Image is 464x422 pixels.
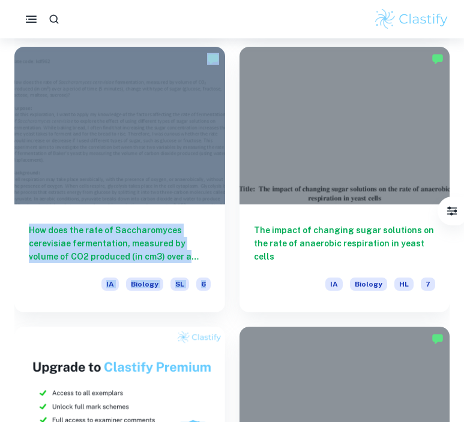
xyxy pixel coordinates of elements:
[432,333,444,345] img: Marked
[14,47,225,312] a: How does the rate of Saccharomyces cerevisiae fermentation, measured by volume of CO2 produced (i...
[101,278,119,291] span: IA
[373,7,450,31] img: Clastify logo
[29,224,211,263] h6: How does the rate of Saccharomyces cerevisiae fermentation, measured by volume of CO2 produced (i...
[207,53,219,65] img: Marked
[440,199,464,223] button: Filter
[240,47,450,312] a: The impact of changing sugar solutions on the rate of anaerobic respiration in yeast cellsIABiolo...
[170,278,189,291] span: SL
[394,278,414,291] span: HL
[421,278,435,291] span: 7
[126,278,163,291] span: Biology
[196,278,211,291] span: 6
[325,278,343,291] span: IA
[254,224,436,263] h6: The impact of changing sugar solutions on the rate of anaerobic respiration in yeast cells
[432,53,444,65] img: Marked
[350,278,387,291] span: Biology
